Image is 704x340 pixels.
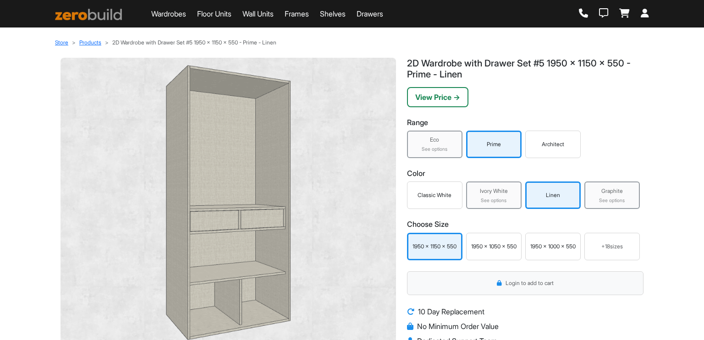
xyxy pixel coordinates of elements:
[79,39,101,46] a: Products
[407,58,643,80] h1: 2D Wardrobe with Drawer Set #5 1950 x 1150 x 550 - Prime - Linen
[151,8,186,19] a: Wardrobes
[285,8,309,19] a: Frames
[409,191,460,199] div: Classic White
[407,118,643,127] h3: Range
[410,242,459,251] div: 1950 x 1150 x 550
[55,38,649,47] nav: breadcrumb
[55,9,122,20] img: ZeroBuild logo
[469,140,518,148] div: Prime
[68,65,389,340] img: 2D Wardrobe with Drawer Set #5 1950 x 1150 x 550 - Prime - Linen
[197,8,231,19] a: Floor Units
[407,169,643,178] h3: Color
[469,197,519,204] div: See options
[587,187,637,195] div: Graphite
[357,8,383,19] a: Drawers
[469,187,519,195] div: Ivory White
[528,191,577,199] div: Linen
[320,8,346,19] a: Shelves
[55,39,68,46] a: Store
[506,279,554,287] span: Login to add to cart
[410,136,460,144] div: Eco
[407,87,468,107] button: View Price →
[528,242,578,251] div: 1950 x 1000 x 550
[101,38,276,47] li: 2D Wardrobe with Drawer Set #5 1950 x 1150 x 550 - Prime - Linen
[242,8,274,19] a: Wall Units
[528,140,578,148] div: Architect
[588,242,636,251] div: + 18 sizes
[407,220,643,229] h3: Choose Size
[407,306,643,317] li: 10 Day Replacement
[407,321,643,332] li: No Minimum Order Value
[641,9,649,19] a: Login
[587,197,637,204] div: See options
[468,242,519,251] div: 1950 x 1050 x 550
[410,146,460,153] div: See options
